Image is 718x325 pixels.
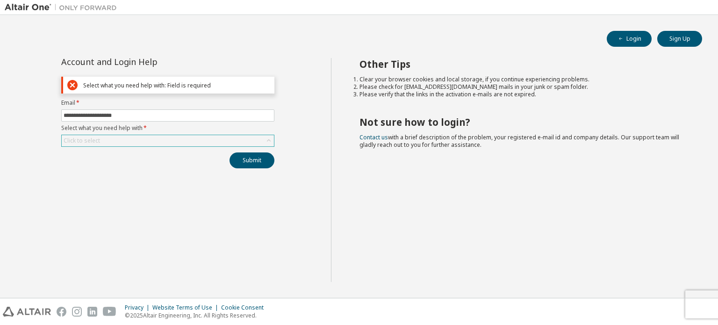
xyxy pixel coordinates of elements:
button: Login [607,31,652,47]
div: Select what you need help with: Field is required [83,82,270,89]
div: Account and Login Help [61,58,232,65]
img: linkedin.svg [87,307,97,317]
li: Please verify that the links in the activation e-mails are not expired. [359,91,686,98]
div: Cookie Consent [221,304,269,311]
img: altair_logo.svg [3,307,51,317]
a: Contact us [359,133,388,141]
button: Submit [230,152,274,168]
div: Click to select [64,137,100,144]
div: Privacy [125,304,152,311]
div: Click to select [62,135,274,146]
li: Clear your browser cookies and local storage, if you continue experiencing problems. [359,76,686,83]
div: Website Terms of Use [152,304,221,311]
img: youtube.svg [103,307,116,317]
p: © 2025 Altair Engineering, Inc. All Rights Reserved. [125,311,269,319]
li: Please check for [EMAIL_ADDRESS][DOMAIN_NAME] mails in your junk or spam folder. [359,83,686,91]
span: with a brief description of the problem, your registered e-mail id and company details. Our suppo... [359,133,679,149]
img: facebook.svg [57,307,66,317]
img: Altair One [5,3,122,12]
h2: Other Tips [359,58,686,70]
button: Sign Up [657,31,702,47]
img: instagram.svg [72,307,82,317]
label: Email [61,99,274,107]
label: Select what you need help with [61,124,274,132]
h2: Not sure how to login? [359,116,686,128]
